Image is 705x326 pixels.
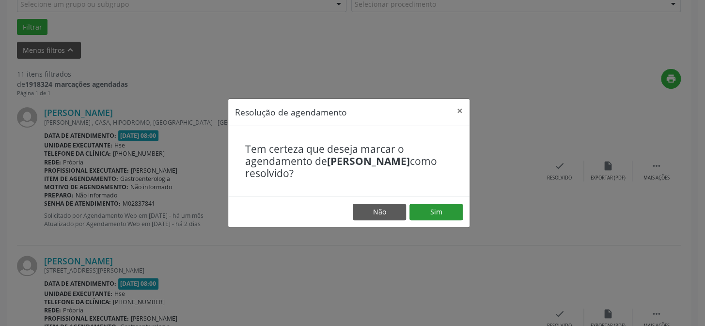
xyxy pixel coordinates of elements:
[245,143,453,180] h4: Tem certeza que deseja marcar o agendamento de como resolvido?
[235,106,347,118] h5: Resolução de agendamento
[327,154,410,168] b: [PERSON_NAME]
[450,99,470,123] button: Close
[353,204,406,220] button: Não
[409,204,463,220] button: Sim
